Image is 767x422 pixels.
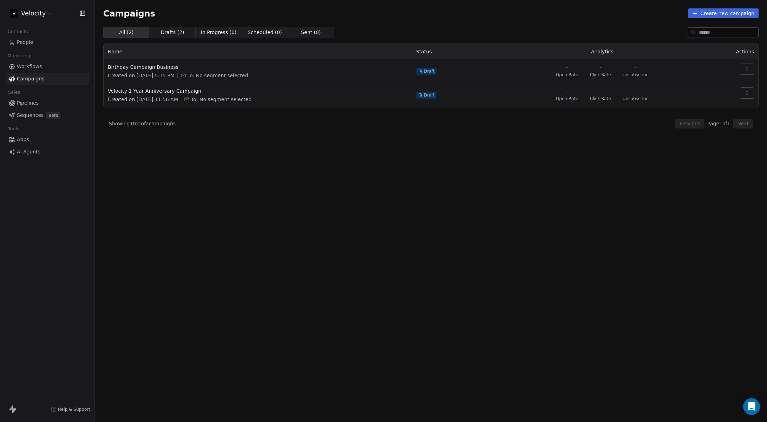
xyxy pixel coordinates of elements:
span: Unsubscribe [623,96,649,101]
span: Workflows [17,63,42,70]
th: Name [104,44,412,59]
span: - [635,64,636,71]
button: Velocity [8,7,54,19]
span: Pipelines [17,99,39,107]
span: Marketing [5,51,33,61]
button: Create new campaign [688,8,759,18]
span: Campaigns [17,75,44,83]
a: Campaigns [6,73,89,85]
th: Analytics [500,44,705,59]
a: Pipelines [6,97,89,109]
span: Sales [5,87,23,98]
span: Showing 1 to 2 of 2 campaigns [109,120,176,127]
span: Tools [5,124,22,134]
span: Birthday Campaign Business [108,64,408,71]
span: Click Rate [590,72,611,78]
a: Workflows [6,61,89,72]
button: Next [733,119,753,128]
span: Campaigns [103,8,155,18]
button: Previous [675,119,704,128]
span: Created on [DATE] 11:56 AM [108,96,178,103]
a: Apps [6,134,89,145]
span: Help & Support [58,407,90,412]
span: - [599,64,601,71]
span: - [599,87,601,94]
span: Scheduled ( 0 ) [248,29,282,36]
span: Open Rate [556,96,578,101]
span: Sent ( 0 ) [301,29,321,36]
span: Beta [46,112,60,119]
th: Status [412,44,500,59]
span: To: No segment selected [188,72,248,79]
span: Page 1 of 1 [707,120,730,127]
th: Actions [705,44,758,59]
span: Unsubscribe [623,72,649,78]
span: Draft [424,68,434,74]
span: Velocity 1 Year Anniversary Campaign [108,87,408,94]
span: AI Agents [17,148,40,156]
span: Draft [424,92,434,98]
div: Open Intercom Messenger [743,398,760,415]
span: Apps [17,136,29,143]
a: SequencesBeta [6,110,89,121]
span: Drafts ( 2 ) [161,29,184,36]
span: - [566,87,568,94]
span: In Progress ( 0 ) [201,29,237,36]
span: Velocity [21,9,46,18]
span: - [635,87,636,94]
span: Created on [DATE] 5:15 PM [108,72,175,79]
a: AI Agents [6,146,89,158]
img: 3.png [10,9,18,18]
span: To: No segment selected [191,96,251,103]
span: People [17,39,33,46]
span: Sequences [17,112,44,119]
span: Open Rate [556,72,578,78]
span: - [566,64,568,71]
span: Contacts [5,26,31,37]
span: Click Rate [590,96,611,101]
a: People [6,37,89,48]
a: Help & Support [51,407,90,412]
